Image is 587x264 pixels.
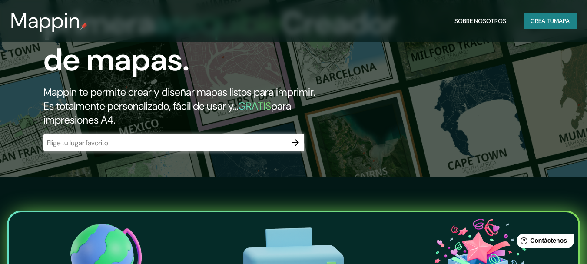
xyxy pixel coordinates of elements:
[451,13,510,29] button: Sobre nosotros
[43,99,238,113] font: Es totalmente personalizado, fácil de usar y...
[43,138,287,148] input: Elige tu lugar favorito
[554,17,570,25] font: mapa
[43,99,291,127] font: para impresiones A4.
[43,85,315,99] font: Mappin te permite crear y diseñar mapas listos para imprimir.
[10,7,80,34] font: Mappin
[238,99,271,113] font: GRATIS
[80,23,87,30] img: pin de mapeo
[531,17,554,25] font: Crea tu
[510,230,577,254] iframe: Lanzador de widgets de ayuda
[524,13,577,29] button: Crea tumapa
[454,17,506,25] font: Sobre nosotros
